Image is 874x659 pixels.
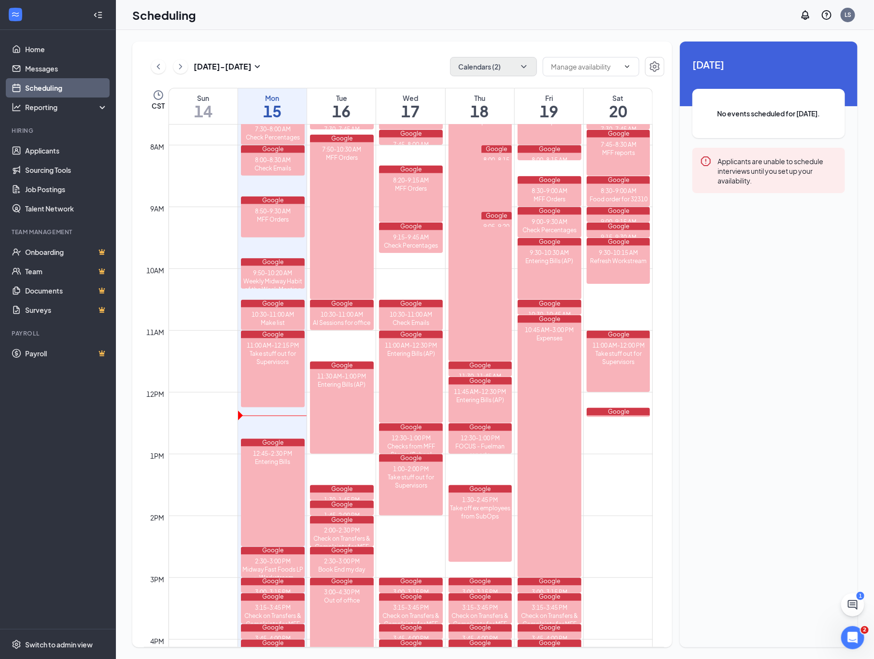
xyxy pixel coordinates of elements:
[847,599,859,611] svg: ChatActive
[310,511,374,519] div: 1:45-2:00 PM
[25,640,93,649] div: Switch to admin view
[145,327,167,337] div: 11am
[587,187,650,195] div: 8:30-9:00 AM
[376,88,445,124] a: September 17, 2025
[310,547,374,555] div: Google
[238,88,307,124] a: September 15, 2025
[379,331,443,338] div: Google
[149,636,167,646] div: 4pm
[587,238,650,246] div: Google
[379,130,443,138] div: Google
[149,450,167,461] div: 1pm
[718,155,837,185] div: Applicants are unable to schedule interviews until you set up your availability.
[310,589,374,597] div: 3:00-4:30 PM
[151,59,166,74] button: ChevronLeft
[645,57,664,76] button: Settings
[25,141,108,160] a: Applicants
[587,140,650,149] div: 7:45-8:30 AM
[307,88,376,124] a: September 16, 2025
[518,624,581,632] div: Google
[12,126,106,135] div: Hiring
[310,380,374,389] div: Entering Bills (AP)
[310,566,374,574] div: Book End my day
[310,125,374,133] div: 7:30-7:45 AM
[12,228,106,236] div: Team Management
[587,331,650,338] div: Google
[449,396,512,404] div: Entering Bills (AP)
[241,310,305,319] div: 10:30-11:00 AM
[25,59,108,78] a: Messages
[379,423,443,431] div: Google
[310,319,374,327] div: AI Sessions for office
[310,535,374,551] div: Check on Transfers & Complaints for MFF
[379,310,443,319] div: 10:30-11:00 AM
[241,624,305,632] div: Google
[241,277,305,294] div: Weekly Midway Habit of the Week Meeting
[310,372,374,380] div: 11:30 AM-1:00 PM
[587,249,650,257] div: 9:30-10:15 AM
[310,300,374,308] div: Google
[379,241,443,250] div: Check Percentages
[623,63,631,70] svg: ChevronDown
[169,103,238,119] h1: 14
[310,154,374,162] div: MFF Orders
[241,612,305,629] div: Check on Transfers & Complaints for MFF
[379,442,443,467] div: Checks from MFF Stores (School Checks)
[379,624,443,632] div: Google
[379,454,443,462] div: Google
[194,61,252,72] h3: [DATE] - [DATE]
[518,145,581,153] div: Google
[241,207,305,215] div: 8:50-9:30 AM
[310,516,374,524] div: Google
[518,257,581,265] div: Entering Bills (AP)
[241,635,305,643] div: 3:45-4:00 PM
[518,207,581,215] div: Google
[481,212,512,220] div: Google
[587,207,650,215] div: Google
[449,635,512,643] div: 3:45-4:00 PM
[241,578,305,586] div: Google
[449,578,512,586] div: Google
[169,88,238,124] a: September 14, 2025
[238,103,307,119] h1: 15
[310,485,374,493] div: Google
[518,187,581,195] div: 8:30-9:00 AM
[241,449,305,458] div: 12:45-2:30 PM
[518,156,581,164] div: 8:00-8:15 AM
[241,640,305,647] div: Google
[238,93,307,103] div: Mon
[12,640,21,649] svg: Settings
[241,215,305,224] div: MFF Orders
[149,203,167,214] div: 9am
[551,61,620,72] input: Manage availability
[481,145,512,153] div: Google
[149,141,167,152] div: 8am
[518,315,581,323] div: Google
[241,547,305,555] div: Google
[241,156,305,164] div: 8:00-8:30 AM
[379,300,443,308] div: Google
[93,10,103,20] svg: Collapse
[379,233,443,241] div: 9:15-9:45 AM
[449,434,512,442] div: 12:30-1:00 PM
[481,156,512,172] div: 8:00-8:15 AM
[379,184,443,193] div: MFF Orders
[310,135,374,142] div: Google
[310,501,374,508] div: Google
[449,485,512,493] div: Google
[449,496,512,504] div: 1:30-2:45 PM
[25,199,108,218] a: Talent Network
[310,310,374,319] div: 10:30-11:00 AM
[241,164,305,172] div: Check Emails
[584,103,652,119] h1: 20
[379,635,443,643] div: 3:45-4:00 PM
[379,223,443,230] div: Google
[450,57,537,76] button: Calendars (2)ChevronDown
[241,350,305,366] div: Take stuff out for Supervisors
[379,166,443,173] div: Google
[241,604,305,612] div: 3:15-3:45 PM
[153,89,164,101] svg: Clock
[857,592,864,600] div: 1
[310,362,374,369] div: Google
[518,326,581,334] div: 10:45 AM-3:00 PM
